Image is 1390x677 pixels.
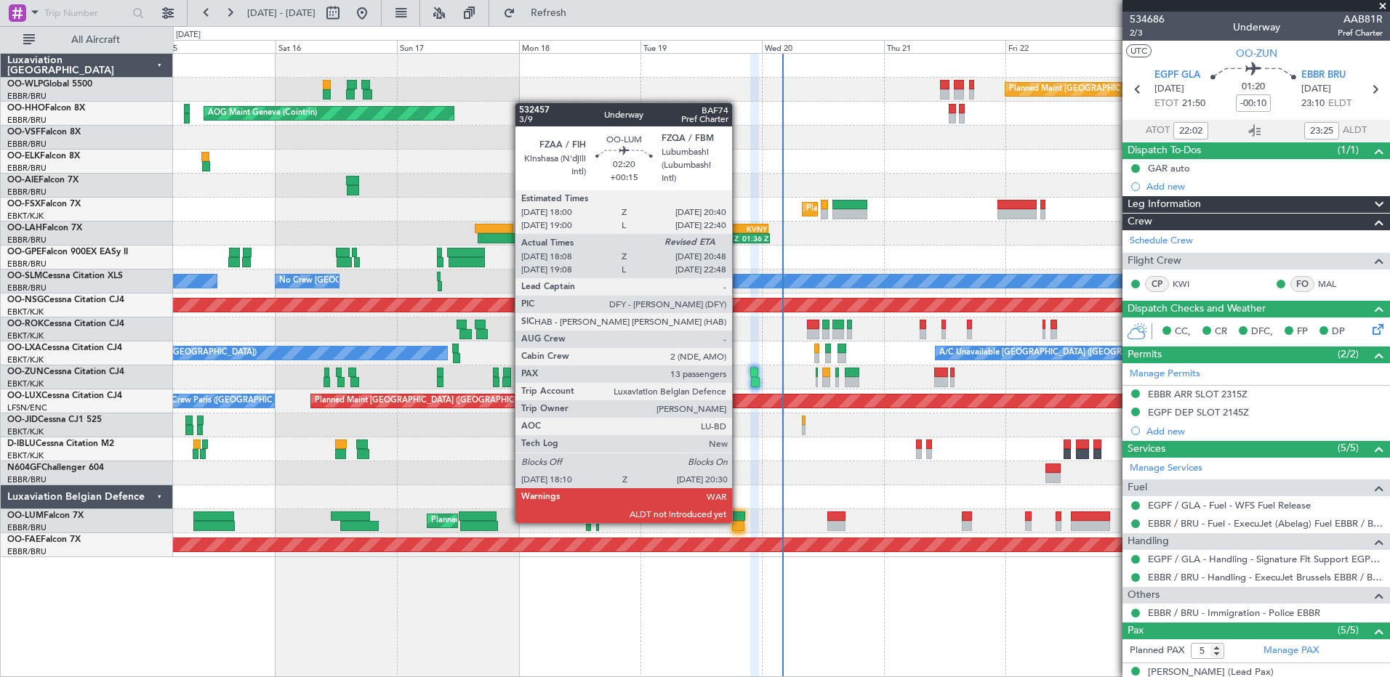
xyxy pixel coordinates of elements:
div: FO [1290,276,1314,292]
div: A/C Unavailable [GEOGRAPHIC_DATA] [523,270,669,292]
a: EBKT/KJK [7,354,44,365]
span: DP [1332,325,1345,339]
span: OO-GPE [7,248,41,256]
span: All Aircraft [38,35,153,45]
div: Planned Maint [GEOGRAPHIC_DATA] ([GEOGRAPHIC_DATA]) [315,390,544,412]
a: EBBR / BRU - Immigration - Police EBBR [1148,607,1320,619]
a: D-IBLUCessna Citation M2 [7,439,114,448]
span: Handling [1128,533,1169,550]
span: OO-NSG [7,296,44,304]
a: EBBR/BRU [7,259,47,269]
a: EBBR/BRU [7,91,47,102]
a: EBKT/KJK [7,450,44,461]
label: Planned PAX [1130,644,1184,658]
span: ALDT [1343,123,1367,138]
input: Trip Number [44,2,128,24]
a: EBKT/KJK [7,307,44,317]
a: EBBR / BRU - Fuel - ExecuJet (Abelag) Fuel EBBR / BRU [1148,517,1383,530]
div: Tue 19 [640,40,762,53]
span: OO-FAE [7,535,41,544]
div: [DATE] [176,29,201,41]
div: Fri 15 [154,40,276,53]
div: 01:36 Z [741,234,769,243]
button: Refresh [497,1,584,25]
span: Leg Information [1128,196,1201,213]
span: OO-SLM [7,272,42,280]
span: 21:50 [1182,97,1205,111]
span: OO-FSX [7,200,41,208]
span: Dispatch To-Dos [1128,142,1201,159]
div: Add new [1146,425,1383,437]
div: AOG Maint Geneva (Cointrin) [208,102,317,124]
a: LFSN/ENC [7,402,47,413]
span: [DATE] [1301,82,1331,97]
a: OO-NSGCessna Citation CJ4 [7,296,124,304]
span: Others [1128,587,1160,604]
a: EBBR/BRU [7,187,47,198]
span: EGPF GLA [1154,68,1200,83]
div: 14:03 Z [712,234,741,243]
span: ETOT [1154,97,1178,111]
span: 2/3 [1130,27,1165,39]
a: OO-SLMCessna Citation XLS [7,272,123,280]
a: Manage PAX [1264,644,1319,658]
div: A/C Unavailable [GEOGRAPHIC_DATA] ([GEOGRAPHIC_DATA] National) [939,342,1210,364]
span: Pref Charter [1338,27,1383,39]
div: EGPF DEP SLOT 2145Z [1148,406,1249,418]
a: OO-FAEFalcon 7X [7,535,81,544]
a: KWI [1173,277,1205,291]
a: Manage Services [1130,461,1202,476]
a: OO-GPEFalcon 900EX EASy II [7,248,128,256]
div: No Crew Chambery ([GEOGRAPHIC_DATA]) [92,342,257,364]
span: OO-ZUN [1236,46,1277,61]
span: DFC, [1251,325,1273,339]
span: Refresh [518,8,579,18]
span: (5/5) [1338,623,1359,638]
a: OO-LUMFalcon 7X [7,511,84,520]
span: OO-AIE [7,176,39,185]
a: EBBR/BRU [7,235,47,246]
a: OO-ZUNCessna Citation CJ4 [7,368,124,376]
div: EBBR ARR SLOT 2315Z [1148,388,1248,400]
a: EBBR/BRU [7,546,47,557]
a: EGPF / GLA - Fuel - WFS Fuel Release [1148,499,1311,511]
div: No Crew [GEOGRAPHIC_DATA] ([GEOGRAPHIC_DATA] National) [279,270,523,292]
span: ATOT [1146,123,1170,138]
a: OO-LUXCessna Citation CJ4 [7,392,122,400]
a: OO-AIEFalcon 7X [7,176,79,185]
span: (5/5) [1338,440,1359,455]
span: 23:10 [1301,97,1325,111]
a: EBBR/BRU [7,522,47,533]
a: EBBR/BRU [7,474,47,485]
span: OO-HHO [7,104,45,113]
span: CR [1215,325,1227,339]
span: D-IBLU [7,439,36,448]
span: Services [1128,441,1165,458]
span: OO-VSF [7,128,41,137]
span: [DATE] - [DATE] [247,7,316,20]
a: OO-WLPGlobal 5500 [7,80,92,89]
a: OO-HHOFalcon 8X [7,104,85,113]
button: All Aircraft [16,28,158,52]
span: 534686 [1130,12,1165,27]
div: A/C Unavailable [GEOGRAPHIC_DATA] ([GEOGRAPHIC_DATA] National) [644,342,915,364]
span: OO-WLP [7,80,43,89]
div: EBBR [710,224,738,233]
a: EBKT/KJK [7,426,44,437]
button: UTC [1126,44,1152,57]
span: OO-JID [7,415,38,424]
span: Crew [1128,214,1152,230]
span: 01:20 [1242,80,1265,94]
div: Planned Maint [GEOGRAPHIC_DATA] ([GEOGRAPHIC_DATA]) [1009,78,1238,100]
input: --:-- [1304,122,1339,139]
a: Schedule Crew [1130,234,1193,248]
span: Pax [1128,623,1144,639]
div: Fri 22 [1005,40,1127,53]
span: Dispatch Checks and Weather [1128,301,1266,317]
a: MAL [1318,277,1351,291]
span: OO-LUM [7,511,44,520]
a: EBBR/BRU [7,115,47,126]
div: Mon 18 [519,40,640,53]
div: No Crew Paris ([GEOGRAPHIC_DATA]) [158,390,302,412]
a: EBBR / BRU - Handling - ExecuJet Brussels EBBR / BRU [1148,571,1383,583]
